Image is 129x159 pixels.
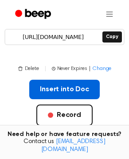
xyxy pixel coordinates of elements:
button: Record [36,105,93,126]
span: | [44,65,47,73]
span: Change [93,65,111,73]
button: Copy [102,31,121,43]
button: Open menu [99,4,120,25]
a: [EMAIL_ADDRESS][DOMAIN_NAME] [41,139,106,153]
a: Beep [9,6,59,23]
button: Delete [18,65,39,73]
span: Contact us [5,138,124,154]
span: | [89,65,91,73]
button: Never Expires|Change [52,65,112,73]
button: Insert into Doc [29,80,100,99]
